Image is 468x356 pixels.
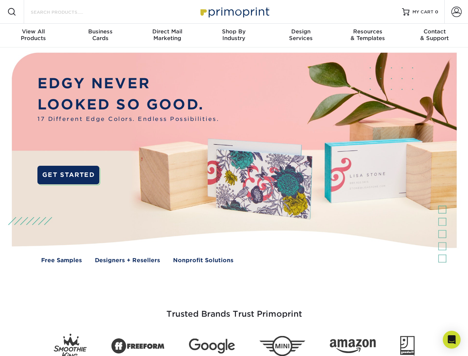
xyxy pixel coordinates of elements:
img: Goodwill [400,336,415,356]
div: Services [268,28,334,42]
div: Open Intercom Messenger [443,331,461,349]
img: Primoprint [197,4,271,20]
span: Shop By [200,28,267,35]
iframe: Google Customer Reviews [2,333,63,353]
img: Google [189,339,235,354]
a: GET STARTED [37,166,99,184]
img: Amazon [330,339,376,353]
span: MY CART [412,9,434,15]
p: EDGY NEVER [37,73,219,94]
span: Direct Mail [134,28,200,35]
div: Marketing [134,28,200,42]
div: Industry [200,28,267,42]
input: SEARCH PRODUCTS..... [30,7,102,16]
span: 0 [435,9,438,14]
a: Designers + Resellers [95,256,160,265]
a: DesignServices [268,24,334,47]
a: BusinessCards [67,24,133,47]
a: Free Samples [41,256,82,265]
span: Contact [401,28,468,35]
div: & Templates [334,28,401,42]
a: Direct MailMarketing [134,24,200,47]
a: Shop ByIndustry [200,24,267,47]
span: Resources [334,28,401,35]
span: Design [268,28,334,35]
div: & Support [401,28,468,42]
a: Nonprofit Solutions [173,256,233,265]
h3: Trusted Brands Trust Primoprint [17,291,451,328]
div: Cards [67,28,133,42]
a: Contact& Support [401,24,468,47]
span: Business [67,28,133,35]
p: LOOKED SO GOOD. [37,94,219,115]
span: 17 Different Edge Colors. Endless Possibilities. [37,115,219,123]
a: Resources& Templates [334,24,401,47]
